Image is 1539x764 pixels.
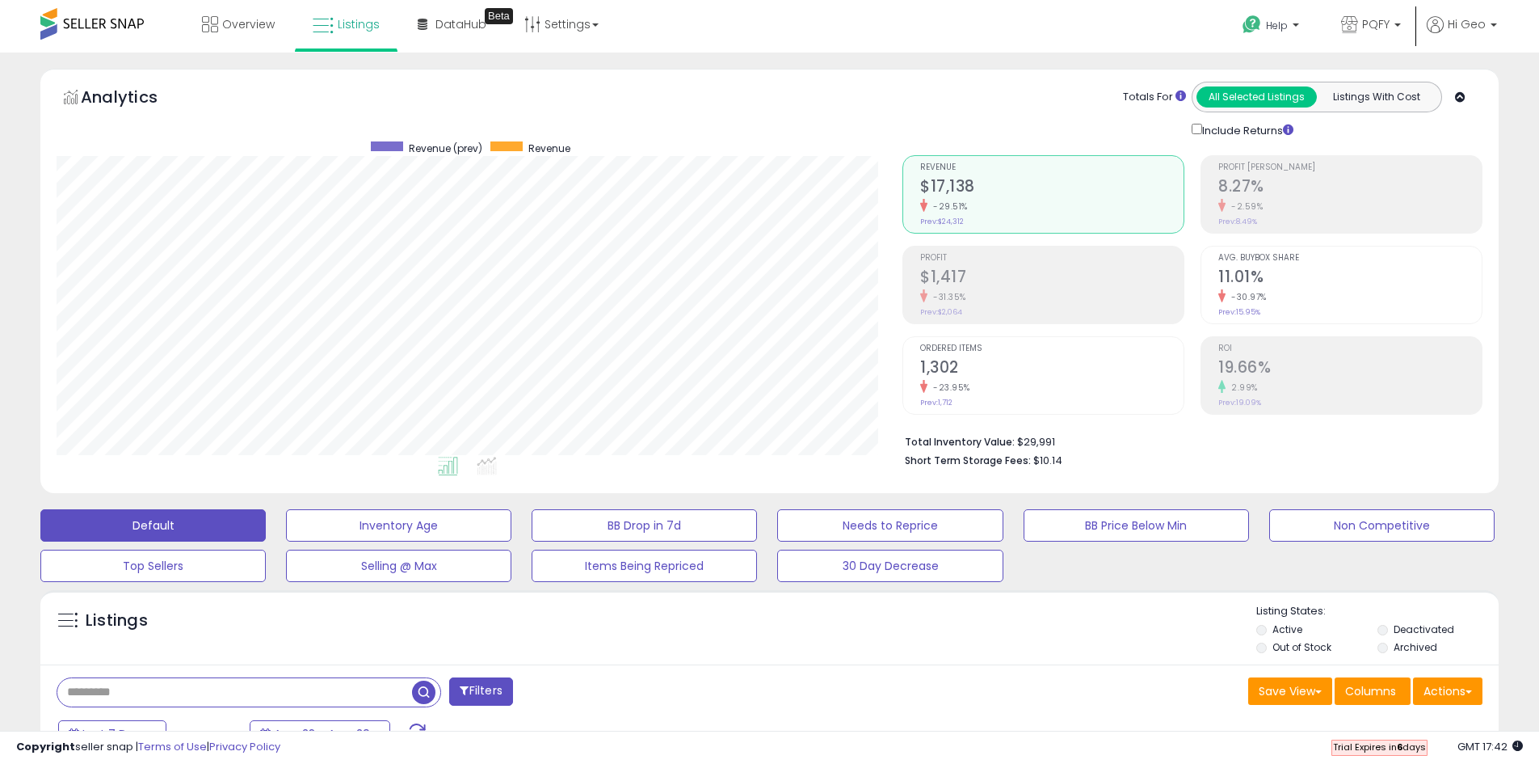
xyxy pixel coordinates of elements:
span: Hi Geo [1448,16,1486,32]
small: 2.99% [1226,382,1258,394]
span: Columns [1345,683,1396,699]
span: Listings [338,16,380,32]
small: -23.95% [927,382,970,394]
small: Prev: 1,712 [920,398,952,407]
span: Avg. Buybox Share [1218,254,1482,263]
b: Total Inventory Value: [905,435,1015,449]
button: Needs to Reprice [777,509,1003,542]
span: $10.14 [1033,453,1062,468]
span: Ordered Items [920,344,1184,353]
small: Prev: 15.95% [1218,307,1260,317]
button: Last 7 Days [58,720,166,748]
small: -29.51% [927,200,968,213]
span: Profit [PERSON_NAME] [1218,163,1482,172]
h5: Analytics [81,86,189,112]
label: Archived [1394,640,1437,654]
span: Profit [920,254,1184,263]
h2: 8.27% [1218,177,1482,199]
strong: Copyright [16,739,75,754]
span: Revenue [528,141,570,155]
h2: $17,138 [920,177,1184,199]
span: Last 7 Days [82,726,146,742]
span: Revenue (prev) [409,141,482,155]
small: Prev: $24,312 [920,217,964,226]
a: Help [1230,2,1315,53]
li: $29,991 [905,431,1470,450]
h2: 11.01% [1218,268,1482,289]
small: Prev: 8.49% [1218,217,1257,226]
a: Terms of Use [138,739,207,754]
i: Get Help [1242,15,1262,35]
small: -31.35% [927,291,966,303]
span: DataHub [435,16,486,32]
button: Non Competitive [1269,509,1495,542]
button: Filters [449,677,512,706]
button: Save View [1248,677,1332,705]
small: Prev: 19.09% [1218,398,1261,407]
button: Items Being Repriced [532,550,757,582]
a: Hi Geo [1427,16,1497,53]
span: Trial Expires in days [1333,741,1426,753]
button: Top Sellers [40,550,266,582]
div: seller snap | | [16,740,280,755]
div: Totals For [1123,90,1186,105]
div: Tooltip anchor [485,8,513,24]
button: Default [40,509,266,542]
button: Listings With Cost [1316,87,1436,108]
small: -30.97% [1226,291,1267,303]
span: Help [1266,19,1288,32]
label: Deactivated [1394,623,1454,636]
label: Out of Stock [1272,640,1331,654]
span: Overview [222,16,275,32]
span: PQFY [1362,16,1390,32]
button: BB Drop in 7d [532,509,757,542]
button: Inventory Age [286,509,511,542]
small: Prev: $2,064 [920,307,962,317]
p: Listing States: [1256,604,1499,619]
button: 30 Day Decrease [777,550,1003,582]
h2: 1,302 [920,358,1184,380]
h2: 19.66% [1218,358,1482,380]
button: Columns [1335,677,1411,705]
h5: Listings [86,610,148,632]
button: BB Price Below Min [1024,509,1249,542]
a: Privacy Policy [209,739,280,754]
span: 2025-09-6 17:42 GMT [1457,739,1523,754]
div: Include Returns [1179,120,1313,139]
small: -2.59% [1226,200,1263,213]
b: Short Term Storage Fees: [905,454,1031,467]
label: Active [1272,623,1302,636]
button: All Selected Listings [1196,87,1317,108]
span: Revenue [920,163,1184,172]
button: Actions [1413,677,1482,705]
b: 6 [1397,741,1402,753]
span: Aug-23 - Aug-29 [274,726,370,742]
h2: $1,417 [920,268,1184,289]
button: Aug-23 - Aug-29 [250,720,390,748]
button: Selling @ Max [286,550,511,582]
span: Compared to: [169,728,243,743]
span: ROI [1218,344,1482,353]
